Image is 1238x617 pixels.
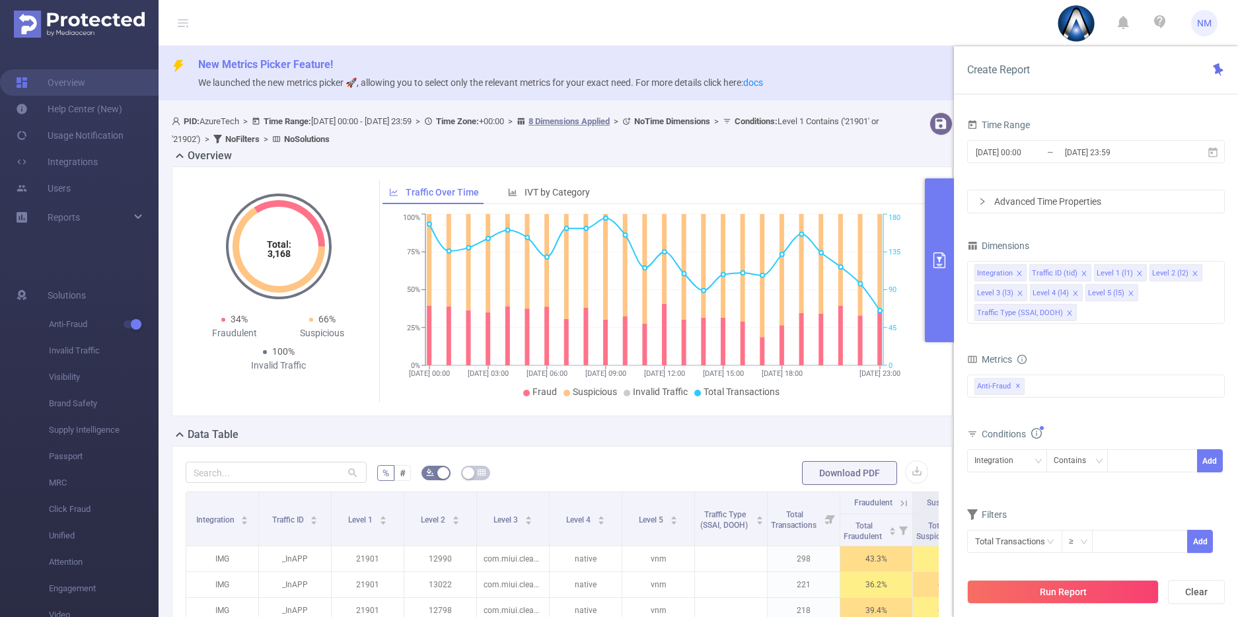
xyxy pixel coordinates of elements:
[889,248,900,256] tspan: 135
[272,346,295,357] span: 100%
[259,572,331,597] p: _InAPP
[478,468,486,476] i: icon: table
[889,214,900,223] tspan: 180
[267,248,290,259] tspan: 3,168
[967,354,1012,365] span: Metrics
[508,188,517,197] i: icon: bar-chart
[525,519,532,523] i: icon: caret-down
[639,515,665,525] span: Level 5
[225,134,260,144] b: No Filters
[703,369,744,378] tspan: [DATE] 15:00
[172,117,184,126] i: icon: user
[1136,270,1143,278] i: icon: close
[974,143,1081,161] input: Start date
[1072,290,1079,298] i: icon: close
[597,514,604,518] i: icon: caret-up
[266,239,291,250] tspan: Total:
[426,468,434,476] i: icon: bg-colors
[704,386,780,397] span: Total Transactions
[493,515,520,525] span: Level 3
[16,69,85,96] a: Overview
[762,369,803,378] tspan: [DATE] 18:00
[566,515,593,525] span: Level 4
[407,324,420,332] tspan: 25%
[404,546,476,571] p: 12990
[1152,265,1188,282] div: Level 2 (l2)
[48,212,80,223] span: Reports
[1080,538,1088,547] i: icon: down
[379,514,387,522] div: Sort
[977,265,1013,282] div: Integration
[978,198,986,205] i: icon: right
[859,369,900,378] tspan: [DATE] 23:00
[259,546,331,571] p: _InAPP
[239,116,252,126] span: >
[477,546,549,571] p: com.miui.cleaner
[1094,264,1147,281] li: Level 1 (l1)
[927,498,966,507] span: Suspicious
[982,429,1042,439] span: Conditions
[974,378,1025,395] span: Anti-Fraud
[452,514,459,518] i: icon: caret-up
[1095,457,1103,466] i: icon: down
[585,369,626,378] tspan: [DATE] 09:00
[977,285,1013,302] div: Level 3 (l3)
[235,359,322,373] div: Invalid Traffic
[1035,457,1042,466] i: icon: down
[1015,379,1021,394] span: ✕
[894,514,912,546] i: Filter menu
[977,305,1063,322] div: Traffic Type (SSAI, DOOH)
[403,214,420,223] tspan: 100%
[550,546,622,571] p: native
[188,427,238,443] h2: Data Table
[1033,285,1069,302] div: Level 4 (l4)
[49,417,159,443] span: Supply Intelligence
[844,521,884,541] span: Total Fraudulent
[1197,10,1212,36] span: NM
[1064,143,1171,161] input: End date
[968,190,1224,213] div: icon: rightAdvanced Time Properties
[670,514,678,522] div: Sort
[172,59,185,73] i: icon: thunderbolt
[1187,530,1213,553] button: Add
[633,386,688,397] span: Invalid Traffic
[821,492,840,546] i: Filter menu
[1069,530,1083,552] div: ≥
[379,514,386,518] i: icon: caret-up
[201,134,213,144] span: >
[967,509,1007,520] span: Filters
[974,264,1027,281] li: Integration
[840,572,912,597] p: 36.2%
[967,240,1029,251] span: Dimensions
[400,468,406,478] span: #
[622,546,694,571] p: vnm
[525,514,532,518] i: icon: caret-up
[1017,355,1027,364] i: icon: info-circle
[49,549,159,575] span: Attention
[407,286,420,295] tspan: 50%
[186,462,367,483] input: Search...
[49,364,159,390] span: Visibility
[768,572,840,597] p: 221
[532,386,557,397] span: Fraud
[406,187,479,198] span: Traffic Over Time
[1016,270,1023,278] i: icon: close
[260,134,272,144] span: >
[610,116,622,126] span: >
[889,361,892,370] tspan: 0
[49,470,159,496] span: MRC
[452,519,459,523] i: icon: caret-down
[1128,290,1134,298] i: icon: close
[670,519,677,523] i: icon: caret-down
[1029,264,1091,281] li: Traffic ID (tid)
[49,575,159,602] span: Engagement
[16,149,98,175] a: Integrations
[889,530,896,534] i: icon: caret-down
[974,304,1077,321] li: Traffic Type (SSAI, DOOH)
[421,515,447,525] span: Level 2
[840,546,912,571] p: 43.3%
[48,282,86,308] span: Solutions
[1088,285,1124,302] div: Level 5 (l5)
[771,510,819,530] span: Total Transactions
[436,116,479,126] b: Time Zone:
